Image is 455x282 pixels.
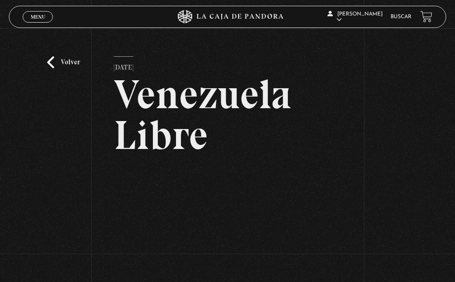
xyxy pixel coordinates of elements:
a: View your shopping cart [420,11,432,23]
p: [DATE] [114,56,133,74]
h2: Venezuela Libre [114,74,341,156]
span: [PERSON_NAME] [327,12,383,23]
a: Volver [47,56,80,68]
span: Menu [31,14,45,20]
a: Buscar [391,14,411,20]
span: Cerrar [28,22,48,28]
